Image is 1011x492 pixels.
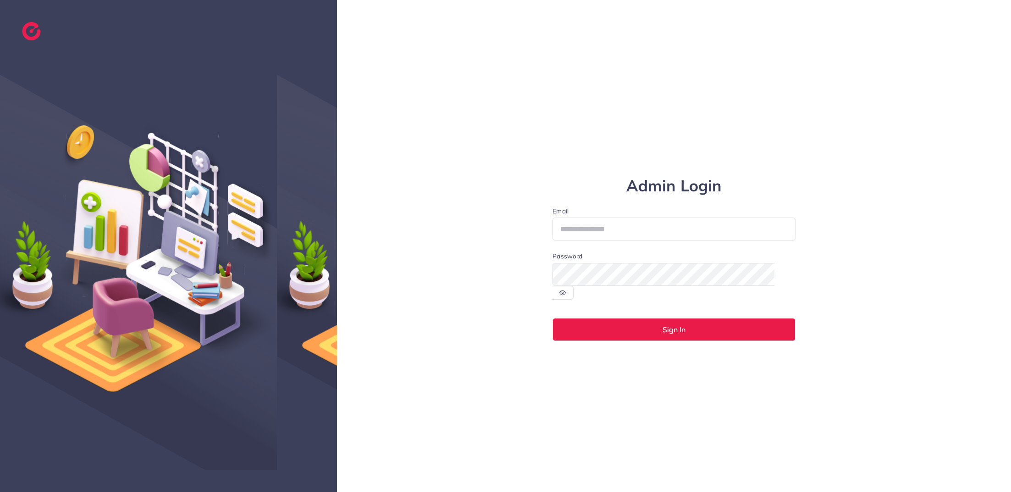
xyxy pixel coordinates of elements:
[552,252,582,261] label: Password
[552,177,796,196] h1: Admin Login
[22,22,41,40] img: logo
[552,207,796,216] label: Email
[663,326,685,333] span: Sign In
[552,318,796,341] button: Sign In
